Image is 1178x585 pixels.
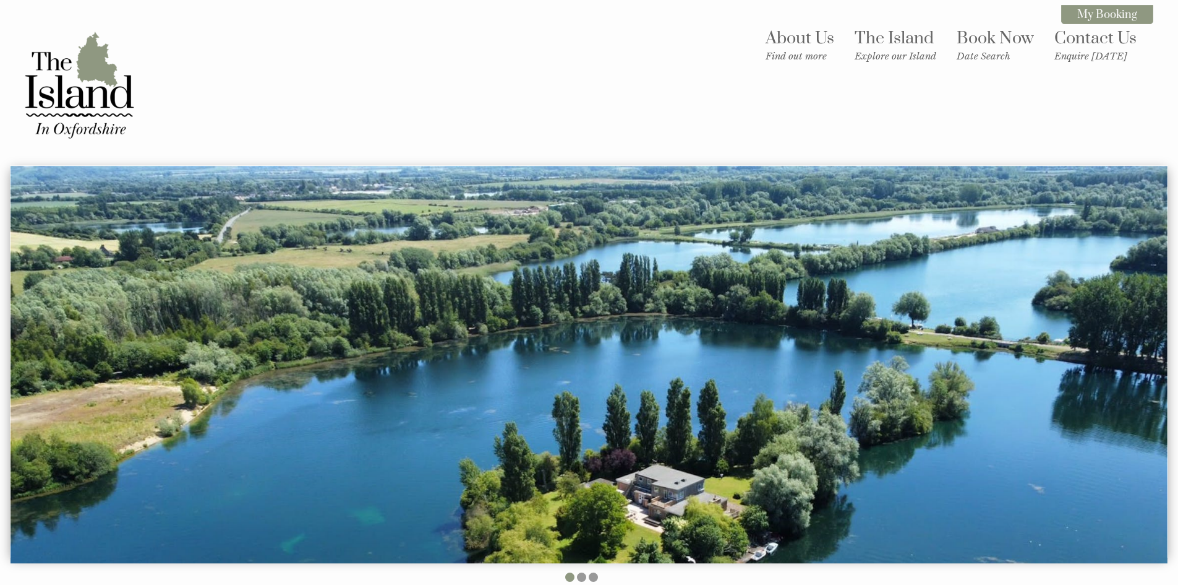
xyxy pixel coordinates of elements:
[766,50,834,62] small: Find out more
[1054,50,1137,62] small: Enquire [DATE]
[766,28,834,62] a: About UsFind out more
[855,50,936,62] small: Explore our Island
[855,28,936,62] a: The IslandExplore our Island
[1061,5,1153,24] a: My Booking
[1054,28,1137,62] a: Contact UsEnquire [DATE]
[17,23,141,147] img: The Island in Oxfordshire
[957,50,1034,62] small: Date Search
[957,28,1034,62] a: Book NowDate Search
